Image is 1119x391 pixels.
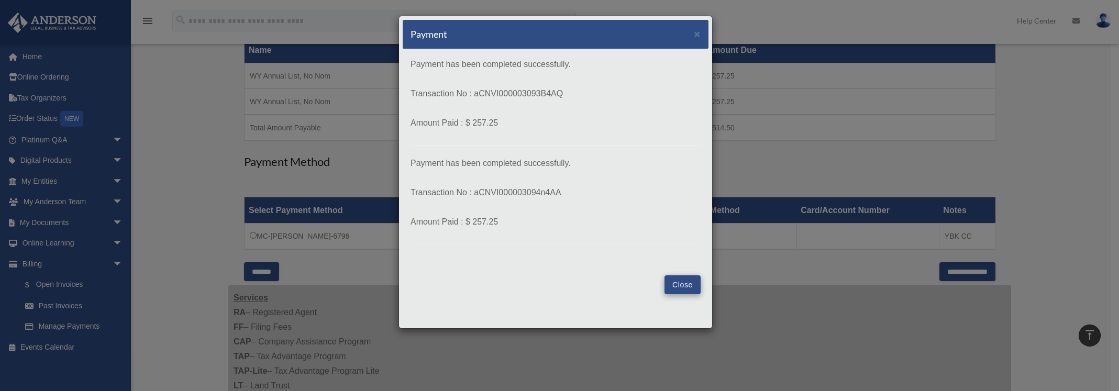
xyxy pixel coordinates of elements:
[411,156,701,171] p: Payment has been completed successfully.
[664,275,701,294] button: Close
[411,28,447,41] h5: Payment
[411,116,701,130] p: Amount Paid : $ 257.25
[411,215,701,229] p: Amount Paid : $ 257.25
[694,28,701,40] span: ×
[411,86,701,101] p: Transaction No : aCNVI000003093B4AQ
[411,57,701,72] p: Payment has been completed successfully.
[411,185,701,200] p: Transaction No : aCNVI000003094n4AA
[694,28,701,39] button: Close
